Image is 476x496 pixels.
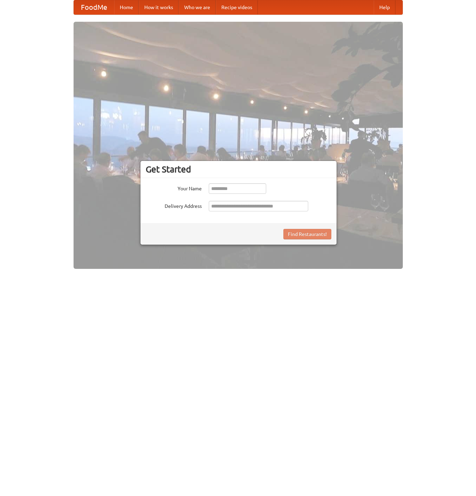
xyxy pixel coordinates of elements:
[374,0,395,14] a: Help
[114,0,139,14] a: Home
[146,201,202,210] label: Delivery Address
[146,164,331,175] h3: Get Started
[74,0,114,14] a: FoodMe
[139,0,179,14] a: How it works
[216,0,258,14] a: Recipe videos
[146,183,202,192] label: Your Name
[283,229,331,239] button: Find Restaurants!
[179,0,216,14] a: Who we are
